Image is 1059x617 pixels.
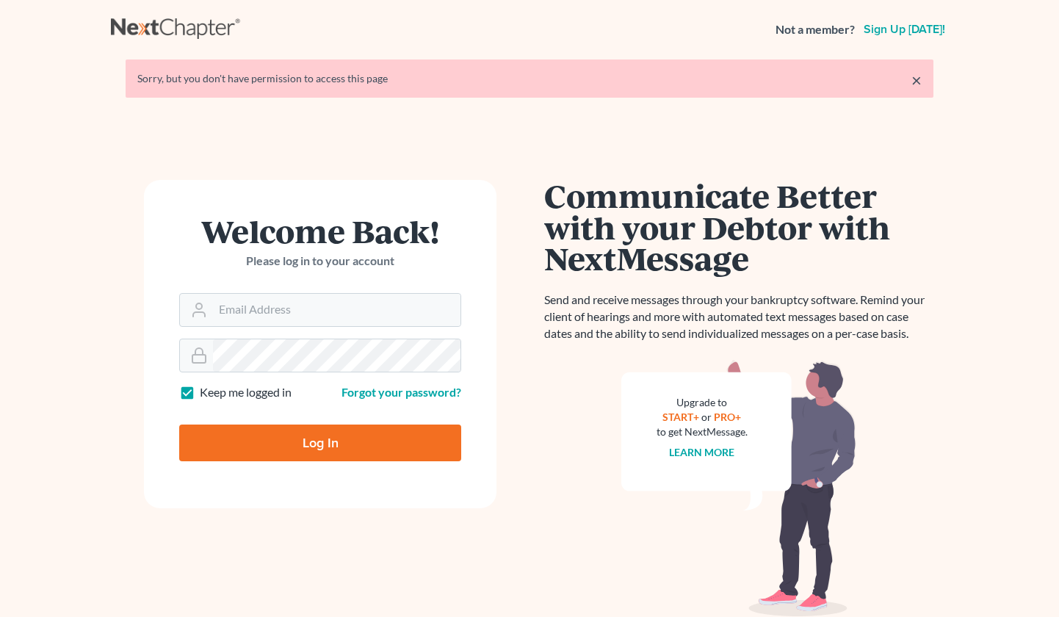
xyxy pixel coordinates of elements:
div: to get NextMessage. [657,425,748,439]
div: Sorry, but you don't have permission to access this page [137,71,922,86]
span: or [702,411,712,423]
input: Log In [179,425,461,461]
h1: Communicate Better with your Debtor with NextMessage [544,180,933,274]
h1: Welcome Back! [179,215,461,247]
div: Upgrade to [657,395,748,410]
p: Please log in to your account [179,253,461,270]
a: PRO+ [715,411,742,423]
img: nextmessage_bg-59042aed3d76b12b5cd301f8e5b87938c9018125f34e5fa2b7a6b67550977c72.svg [621,360,856,617]
a: START+ [663,411,700,423]
a: Learn more [670,446,735,458]
p: Send and receive messages through your bankruptcy software. Remind your client of hearings and mo... [544,292,933,342]
a: Forgot your password? [341,385,461,399]
input: Email Address [213,294,460,326]
a: × [911,71,922,89]
label: Keep me logged in [200,384,292,401]
strong: Not a member? [776,21,855,38]
a: Sign up [DATE]! [861,24,948,35]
